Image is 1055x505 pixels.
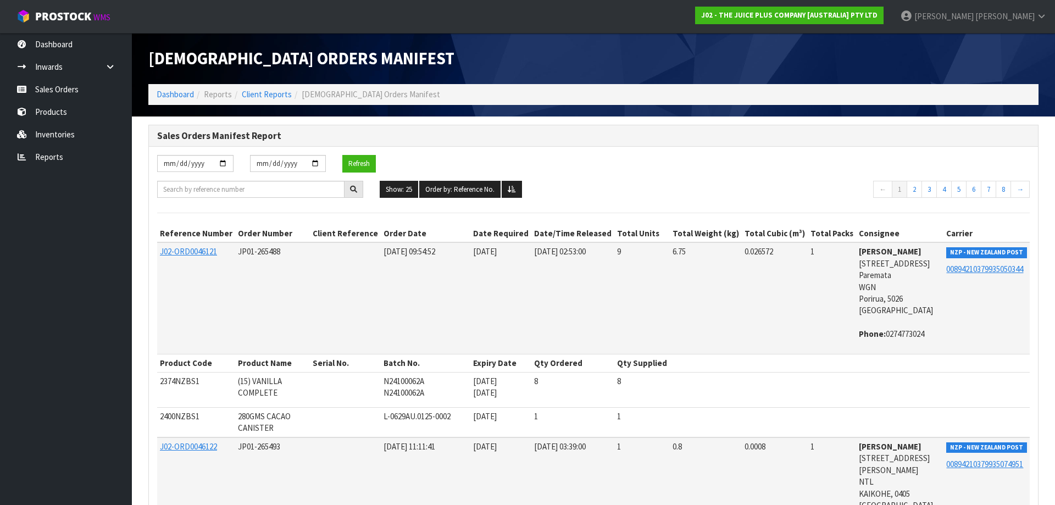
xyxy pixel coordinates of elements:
th: Order Date [381,225,470,242]
span: 280GMS CACAO CANISTER [238,411,291,433]
th: Client Reference [310,225,381,242]
span: 2374NZBS1 [160,376,199,386]
span: [DATE] [473,411,497,421]
span: 1 [810,441,814,452]
span: 0.8 [673,441,682,452]
th: Product Name [235,354,310,372]
span: NZP - NEW ZEALAND POST [946,442,1027,453]
button: Refresh [342,155,376,173]
span: 1 [617,441,621,452]
span: N24100062A [384,376,424,386]
input: Search by reference number [157,181,345,198]
th: Reference Number [157,225,235,242]
span: [DATE] [473,376,497,386]
span: 2400NZBS1 [160,411,199,421]
strong: [PERSON_NAME] [859,441,921,452]
th: Serial No. [310,354,381,372]
th: Total Units [614,225,670,242]
a: 5 [951,181,967,198]
span: ProStock [35,9,91,24]
span: 1 [534,411,538,421]
a: 00894210379935074951 [946,459,1023,469]
span: [DEMOGRAPHIC_DATA] Orders Manifest [302,89,440,99]
th: Total Cubic (m³) [742,225,808,242]
span: JP01-265488 [238,246,280,257]
small: WMS [93,12,110,23]
span: [PERSON_NAME] [975,11,1035,21]
a: 1 [892,181,907,198]
span: L-0629AU.0125-0002 [384,411,451,421]
a: 7 [981,181,996,198]
a: 6 [966,181,981,198]
address: [STREET_ADDRESS] Paremata WGN Porirua, 5026 [GEOGRAPHIC_DATA] [859,246,941,317]
span: [DATE] 11:11:41 [384,441,435,452]
th: Expiry Date [470,354,531,372]
span: [PERSON_NAME] [914,11,974,21]
span: 9 [617,246,621,257]
span: JP01-265493 [238,441,280,452]
a: 3 [921,181,937,198]
button: Order by: Reference No. [419,181,501,198]
span: [DATE] [473,387,497,398]
span: [DATE] 02:53:00 [534,246,586,257]
span: (15) VANILLA COMPLETE [238,376,282,398]
strong: phone [859,329,886,339]
a: J02-ORD0046122 [160,441,217,452]
th: Date/Time Released [531,225,614,242]
a: → [1010,181,1030,198]
a: Dashboard [157,89,194,99]
th: Order Number [235,225,310,242]
span: Reports [204,89,232,99]
a: Client Reports [242,89,292,99]
span: 8 [617,376,621,386]
th: Total Packs [808,225,856,242]
th: Qty Ordered [531,354,614,372]
nav: Page navigation [824,181,1030,201]
h3: Sales Orders Manifest Report [157,131,1030,141]
span: [DATE] [473,246,497,257]
strong: J02 - THE JUICE PLUS COMPANY [AUSTRALIA] PTY LTD [701,10,878,20]
span: [DEMOGRAPHIC_DATA] Orders Manifest [148,48,454,69]
address: 0274773024 [859,328,941,340]
a: 00894210379935050344 [946,264,1023,274]
span: 8 [534,376,538,386]
a: 4 [936,181,952,198]
th: Product Code [157,354,235,372]
span: [DATE] [473,441,497,452]
span: 0.0008 [745,441,765,452]
span: NZP - NEW ZEALAND POST [946,247,1027,258]
button: Show: 25 [380,181,418,198]
th: Date Required [470,225,531,242]
span: 1 [617,411,621,421]
img: cube-alt.png [16,9,30,23]
th: Consignee [856,225,943,242]
span: 6.75 [673,246,686,257]
span: 1 [810,246,814,257]
strong: [PERSON_NAME] [859,246,921,257]
a: 2 [907,181,922,198]
th: Total Weight (kg) [670,225,742,242]
span: 0.026572 [745,246,773,257]
a: 8 [996,181,1011,198]
th: Qty Supplied [614,354,670,372]
a: ← [873,181,892,198]
th: Batch No. [381,354,470,372]
span: [DATE] 09:54:52 [384,246,435,257]
span: N24100062A [384,387,424,398]
span: [DATE] 03:39:00 [534,441,586,452]
th: Carrier [943,225,1030,242]
a: J02-ORD0046121 [160,246,217,257]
